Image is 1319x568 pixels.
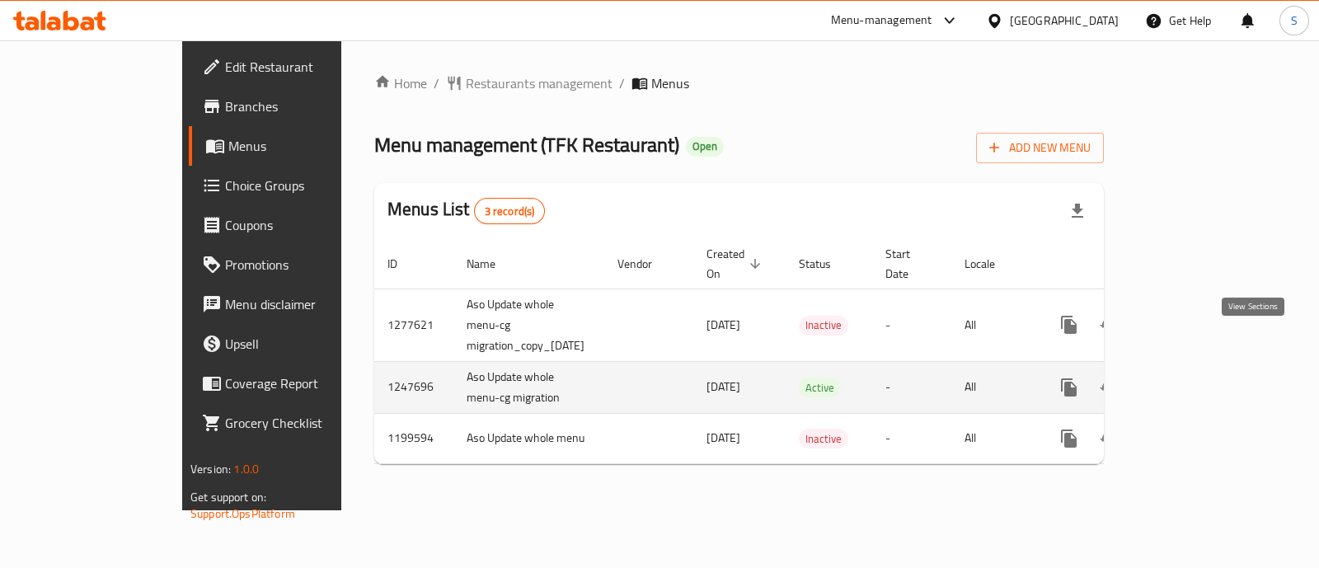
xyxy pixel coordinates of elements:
span: Add New Menu [989,138,1091,158]
span: Branches [225,96,389,116]
button: more [1049,419,1089,458]
span: Inactive [799,430,848,448]
span: Menus [228,136,389,156]
a: Promotions [189,245,402,284]
button: Add New Menu [976,133,1104,163]
div: Menu-management [831,11,932,31]
span: ID [387,254,419,274]
td: All [951,361,1036,413]
a: Choice Groups [189,166,402,205]
button: more [1049,368,1089,407]
span: Grocery Checklist [225,413,389,433]
td: Aso Update whole menu-cg migration_copy_[DATE] [453,289,604,361]
nav: breadcrumb [374,73,1104,93]
td: All [951,289,1036,361]
span: Version: [190,458,231,480]
span: Inactive [799,316,848,335]
span: Created On [706,244,766,284]
li: / [434,73,439,93]
a: Coupons [189,205,402,245]
span: 3 record(s) [475,204,545,219]
span: Vendor [617,254,674,274]
td: Aso Update whole menu-cg migration [453,361,604,413]
span: Coverage Report [225,373,389,393]
span: Get support on: [190,486,266,508]
div: Total records count [474,198,546,224]
td: 1277621 [374,289,453,361]
span: Coupons [225,215,389,235]
a: Support.OpsPlatform [190,503,295,524]
span: Active [799,378,841,397]
span: Start Date [885,244,932,284]
span: Status [799,254,852,274]
span: Edit Restaurant [225,57,389,77]
div: [GEOGRAPHIC_DATA] [1010,12,1119,30]
span: Choice Groups [225,176,389,195]
a: Branches [189,87,402,126]
span: Name [467,254,517,274]
button: Change Status [1089,419,1129,458]
span: S [1291,12,1298,30]
span: Open [686,139,724,153]
div: Export file [1058,191,1097,231]
td: 1199594 [374,413,453,463]
a: Grocery Checklist [189,403,402,443]
span: Menu disclaimer [225,294,389,314]
span: Locale [965,254,1016,274]
span: Restaurants management [466,73,613,93]
td: Aso Update whole menu [453,413,604,463]
span: Upsell [225,334,389,354]
th: Actions [1036,239,1221,289]
span: [DATE] [706,376,740,397]
span: Menus [651,73,689,93]
td: 1247696 [374,361,453,413]
td: - [872,413,951,463]
td: - [872,289,951,361]
span: 1.0.0 [233,458,259,480]
a: Restaurants management [446,73,613,93]
a: Upsell [189,324,402,364]
td: - [872,361,951,413]
span: [DATE] [706,427,740,448]
li: / [619,73,625,93]
h2: Menus List [387,197,545,224]
a: Edit Restaurant [189,47,402,87]
td: All [951,413,1036,463]
button: Change Status [1089,368,1129,407]
button: more [1049,305,1089,345]
div: Open [686,137,724,157]
span: Promotions [225,255,389,275]
span: [DATE] [706,314,740,336]
span: Menu management ( TFK Restaurant ) [374,126,679,163]
table: enhanced table [374,239,1221,464]
a: Menu disclaimer [189,284,402,324]
button: Change Status [1089,305,1129,345]
a: Menus [189,126,402,166]
a: Coverage Report [189,364,402,403]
